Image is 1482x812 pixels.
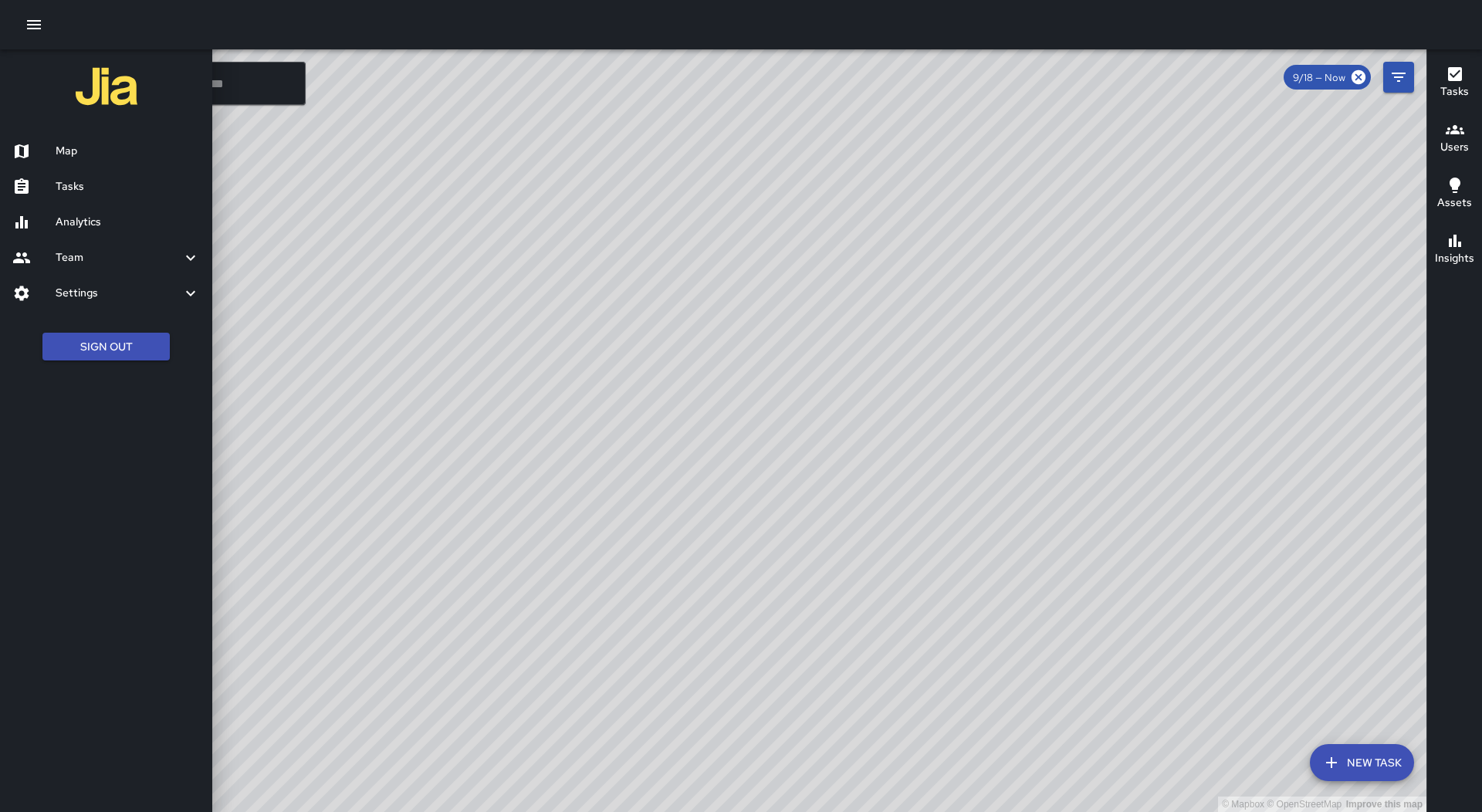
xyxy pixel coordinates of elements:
h6: Team [56,249,181,266]
h6: Map [56,143,200,160]
img: jia-logo [76,56,137,117]
button: New Task [1310,744,1414,781]
h6: Assets [1437,195,1472,211]
h6: Settings [56,285,181,302]
h6: Analytics [56,214,200,231]
h6: Users [1440,139,1469,156]
h6: Insights [1435,250,1474,267]
h6: Tasks [56,178,200,195]
button: Sign Out [42,333,170,361]
h6: Tasks [1440,83,1469,100]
